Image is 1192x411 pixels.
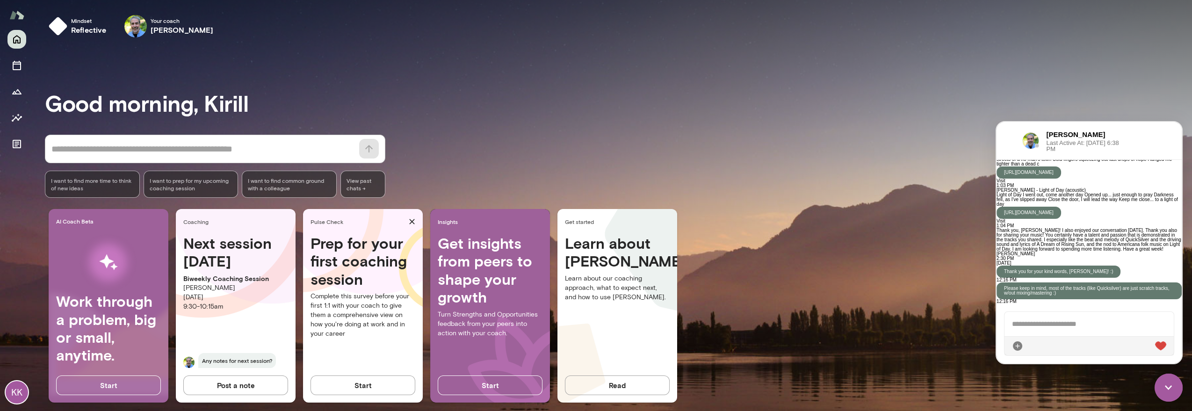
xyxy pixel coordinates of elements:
[311,234,415,288] h4: Prep for your first coaching session
[438,234,542,306] h4: Get insights from peers to shape your growth
[45,171,140,198] div: I want to find more time to think of new ideas
[15,218,27,230] div: Attach
[56,375,161,395] button: Start
[7,88,57,93] a: [URL][DOMAIN_NAME]
[183,293,288,302] p: [DATE]
[242,171,337,198] div: I want to find common ground with a colleague
[183,218,292,225] span: Coaching
[71,17,107,24] span: Mindset
[51,177,134,192] span: I want to find more time to think of new ideas
[50,7,124,18] h6: [PERSON_NAME]
[159,218,170,230] div: Live Reaction
[438,218,546,225] span: Insights
[183,357,195,368] img: Charles
[340,171,385,198] span: View past chats ->
[150,177,232,192] span: I want to prep for my upcoming coaching session
[7,147,116,152] p: Thank you for your kind words, [PERSON_NAME]! :)
[183,283,288,293] p: [PERSON_NAME]
[7,108,26,127] button: Insights
[565,234,670,270] h4: Learn about [PERSON_NAME]
[71,24,107,36] h6: reflective
[50,18,124,30] span: Last Active At: [DATE] 6:38 PM
[565,218,673,225] span: Get started
[183,274,288,283] p: Biweekly Coaching Session
[438,310,542,338] p: Turn Strengths and Opportunities feedback from your peers into action with your coach.
[159,219,170,229] img: heart
[311,375,415,395] button: Start
[45,11,114,41] button: Mindsetreflective
[144,171,238,198] div: I want to prep for my upcoming coaching session
[67,233,150,292] img: AI Workflows
[311,292,415,339] p: Complete this survey before your first 1:1 with your coach to give them a comprehensive view on h...
[183,375,288,395] button: Post a note
[56,292,161,364] h4: Work through a problem, big or small, anytime.
[151,17,214,24] span: Your coach
[198,353,276,368] span: Any notes for next session?
[7,56,26,75] button: Sessions
[26,10,43,27] img: https://mento-space.nyc3.digitaloceanspaces.com/profiles/cld1rn856003v0qsadx5w5gs7.png
[183,234,288,270] h4: Next session [DATE]
[7,164,178,173] p: Please keep in mind, most of the tracks (like Quicksilver) are just scratch tracks, w/out mixing/...
[9,6,24,24] img: Mento
[311,218,405,225] span: Pulse Check
[7,30,26,49] button: Home
[151,24,214,36] h6: [PERSON_NAME]
[118,11,220,41] div: Charles SilvestroYour coach[PERSON_NAME]
[49,17,67,36] img: mindset
[7,135,26,153] button: Documents
[438,375,542,395] button: Start
[565,375,670,395] button: Read
[45,90,1192,116] h3: Good morning, Kirill
[56,217,165,225] span: AI Coach Beta
[124,15,147,37] img: Charles Silvestro
[565,274,670,302] p: Learn about our coaching approach, what to expect next, and how to use [PERSON_NAME].
[183,302,288,311] p: 9:30 - 10:15am
[7,48,57,53] a: [URL][DOMAIN_NAME]
[6,381,28,404] div: KK
[7,82,26,101] button: Growth Plan
[248,177,331,192] span: I want to find common ground with a colleague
